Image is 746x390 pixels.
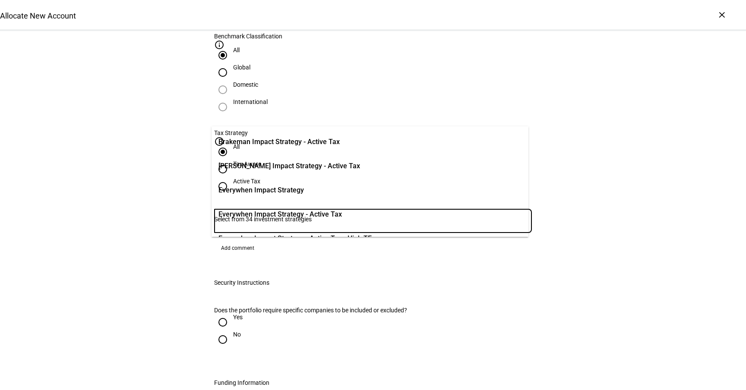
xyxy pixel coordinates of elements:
div: Everywhen Impact Strategy [216,179,306,201]
span: Everywhen Impact Strategy - Active Tax - High TE [218,233,372,244]
div: × [715,8,729,22]
div: Brakeman Impact Strategy - Active Tax [216,131,342,153]
div: All [233,47,240,53]
plt-strategy-filter-column-header: Benchmark Classification [214,33,532,47]
div: Coryn Carson Impact Strategy - Active Tax [216,155,362,177]
span: Everywhen Impact Strategy - Active Tax [218,209,342,220]
button: Add comment [214,241,261,255]
span: Everywhen Impact Strategy [218,185,304,195]
mat-icon: info_outline [214,40,224,50]
span: [PERSON_NAME] Impact Strategy - Active Tax [218,161,360,171]
div: Benchmark Classification [214,33,532,40]
span: Add comment [221,241,254,255]
div: Global [233,64,250,71]
div: Everywhen Impact Strategy - Active Tax [216,203,344,226]
div: Yes [233,314,243,321]
span: Brakeman Impact Strategy - Active Tax [218,137,340,147]
div: Does the portfolio require specific companies to be included or excluded? [214,307,436,314]
div: Funding Information [214,379,269,386]
div: Everywhen Impact Strategy - Active Tax - High TE [216,227,374,250]
div: Security Instructions [214,279,269,286]
div: No [233,331,241,338]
